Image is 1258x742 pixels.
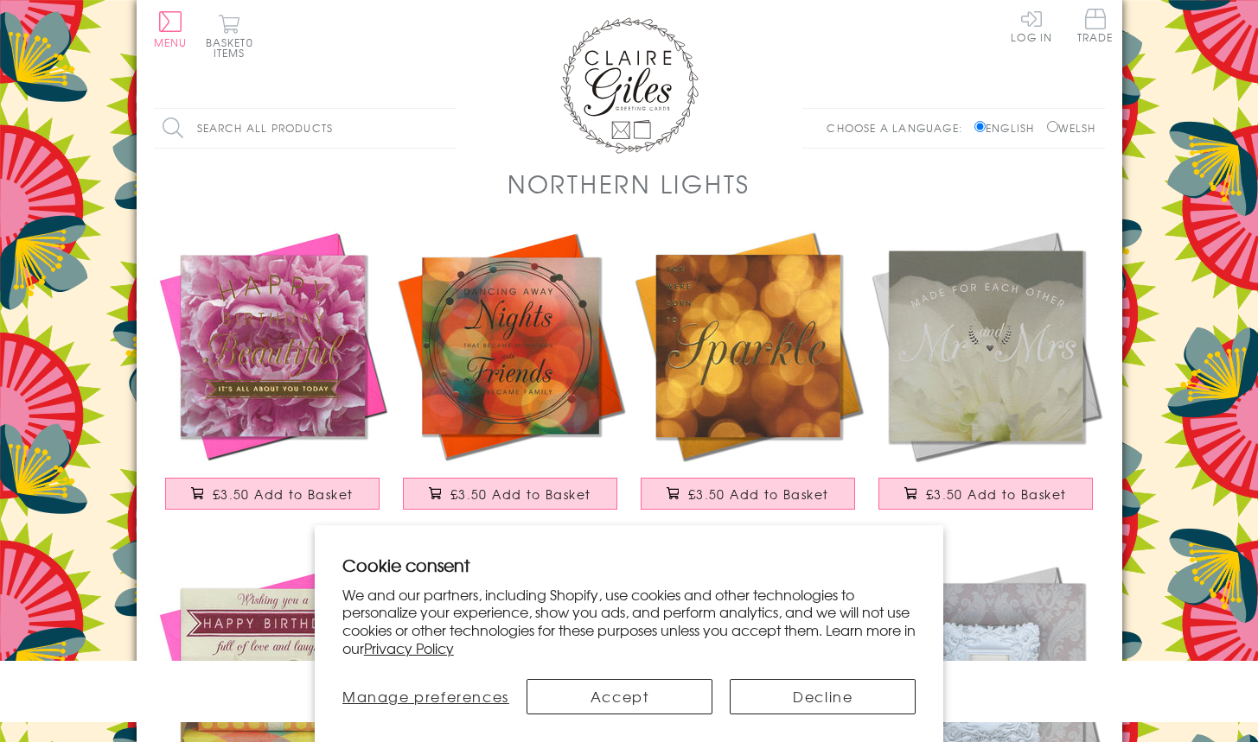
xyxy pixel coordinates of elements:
label: English [974,120,1043,136]
button: Decline [730,679,916,714]
a: Log In [1011,9,1052,42]
p: Choose a language: [827,120,971,136]
span: Menu [154,35,188,50]
p: We and our partners, including Shopify, use cookies and other technologies to personalize your ex... [342,586,916,657]
input: English [974,121,986,132]
input: Search all products [154,109,457,148]
button: £3.50 Add to Basket [403,478,617,510]
span: Trade [1077,9,1114,42]
button: Manage preferences [342,679,509,714]
h1: Northern Lights [508,166,750,201]
button: Accept [527,679,712,714]
img: Wedding Card, White Peonie, Mr and Mrs , Embossed and Foiled text [867,227,1105,465]
a: Birthday Card, Pink Peonie, Happy Birthday Beautiful, Embossed and Foiled text £3.50 Add to Basket [154,227,392,527]
img: Claire Giles Greetings Cards [560,17,699,154]
img: Birthday Card, Coloured Lights, Embossed and Foiled text [392,227,629,465]
button: £3.50 Add to Basket [878,478,1093,510]
button: £3.50 Add to Basket [165,478,380,510]
a: Privacy Policy [364,637,454,658]
img: Birthday Card, Golden Lights, You were Born To Sparkle, Embossed and Foiled text [629,227,867,465]
h2: Cookie consent [342,553,916,577]
input: Welsh [1047,121,1058,132]
a: Birthday Card, Coloured Lights, Embossed and Foiled text £3.50 Add to Basket [392,227,629,527]
button: Menu [154,11,188,48]
span: £3.50 Add to Basket [688,485,829,503]
button: £3.50 Add to Basket [641,478,855,510]
a: Birthday Card, Golden Lights, You were Born To Sparkle, Embossed and Foiled text £3.50 Add to Basket [629,227,867,527]
span: Manage preferences [342,686,509,707]
span: £3.50 Add to Basket [450,485,591,503]
button: Basket0 items [206,14,253,58]
a: Trade [1077,9,1114,46]
a: Wedding Card, White Peonie, Mr and Mrs , Embossed and Foiled text £3.50 Add to Basket [867,227,1105,527]
span: £3.50 Add to Basket [926,485,1067,503]
span: 0 items [214,35,253,60]
input: Search [439,109,457,148]
label: Welsh [1047,120,1096,136]
img: Birthday Card, Pink Peonie, Happy Birthday Beautiful, Embossed and Foiled text [154,227,392,465]
span: £3.50 Add to Basket [213,485,354,503]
